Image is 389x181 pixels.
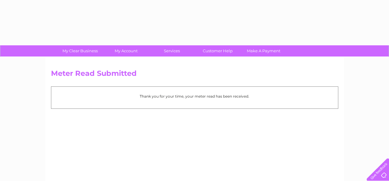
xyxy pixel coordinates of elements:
[51,69,338,81] h2: Meter Read Submitted
[55,45,105,57] a: My Clear Business
[193,45,243,57] a: Customer Help
[54,93,335,99] p: Thank you for your time, your meter read has been received.
[101,45,151,57] a: My Account
[239,45,289,57] a: Make A Payment
[147,45,197,57] a: Services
